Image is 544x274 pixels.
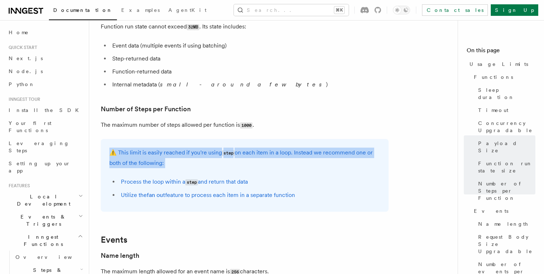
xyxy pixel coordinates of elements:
[6,230,85,251] button: Inngest Functions
[9,81,35,87] span: Python
[101,120,389,130] p: The maximum number of steps allowed per function is .
[121,7,160,13] span: Examples
[109,148,380,168] p: ⚠️ This limit is easily reached if you're using on each item in a loop. Instead we recommend one ...
[478,180,535,202] span: Number of Steps per Function
[6,157,85,177] a: Setting up your app
[15,254,90,260] span: Overview
[478,160,535,174] span: Function run state size
[471,205,535,217] a: Events
[334,6,344,14] kbd: ⌘K
[475,137,535,157] a: Payload Size
[422,4,488,16] a: Contact sales
[475,230,535,258] a: Request Body Size Upgradable
[101,104,191,114] a: Number of Steps per Function
[9,120,51,133] span: Your first Functions
[475,117,535,137] a: Concurrency Upgradable
[6,193,78,207] span: Local Development
[168,7,207,13] span: AgentKit
[478,140,535,154] span: Payload Size
[160,81,326,88] em: small - around a few bytes
[475,177,535,205] a: Number of Steps per Function
[474,73,513,81] span: Functions
[478,86,535,101] span: Sleep duration
[478,107,508,114] span: Timeout
[6,78,85,91] a: Python
[240,122,253,129] code: 1000
[6,26,85,39] a: Home
[6,104,85,117] a: Install the SDK
[6,137,85,157] a: Leveraging Steps
[9,161,71,174] span: Setting up your app
[9,107,83,113] span: Install the SDK
[470,60,528,68] span: Usage Limits
[222,150,235,156] code: step
[9,68,43,74] span: Node.js
[13,251,85,264] a: Overview
[110,54,389,64] li: Step-returned data
[471,71,535,84] a: Functions
[164,2,211,19] a: AgentKit
[6,45,37,50] span: Quick start
[475,157,535,177] a: Function run state size
[475,84,535,104] a: Sleep duration
[467,46,535,58] h4: On this page
[49,2,117,20] a: Documentation
[467,58,535,71] a: Usage Limits
[187,24,199,30] code: 32MB
[185,179,198,185] code: step
[6,183,30,189] span: Features
[117,2,164,19] a: Examples
[491,4,538,16] a: Sign Up
[393,6,410,14] button: Toggle dark mode
[9,55,43,61] span: Next.js
[110,41,389,51] li: Event data (multiple events if using batching)
[147,192,165,198] a: fan out
[478,233,535,255] span: Request Body Size Upgradable
[6,213,78,228] span: Events & Triggers
[101,22,389,32] p: Function run state cannot exceed . Its state includes:
[478,120,535,134] span: Concurrency Upgradable
[110,80,389,90] li: Internal metadata ( )
[6,52,85,65] a: Next.js
[234,4,349,16] button: Search...⌘K
[6,190,85,210] button: Local Development
[474,207,508,215] span: Events
[475,104,535,117] a: Timeout
[6,117,85,137] a: Your first Functions
[475,217,535,230] a: Name length
[478,220,529,228] span: Name length
[101,235,127,245] a: Events
[6,96,40,102] span: Inngest tour
[119,177,380,187] li: Process the loop within a and return that data
[9,140,69,153] span: Leveraging Steps
[119,190,380,200] li: Utilize the feature to process each item in a separate function
[9,29,29,36] span: Home
[101,251,139,261] a: Name length
[110,67,389,77] li: Function-returned data
[6,233,78,248] span: Inngest Functions
[53,7,113,13] span: Documentation
[6,65,85,78] a: Node.js
[6,210,85,230] button: Events & Triggers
